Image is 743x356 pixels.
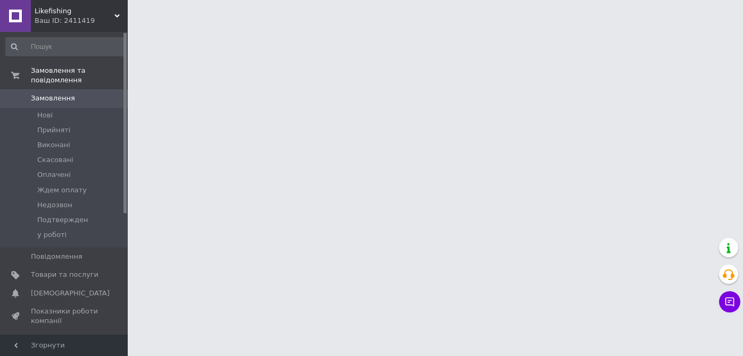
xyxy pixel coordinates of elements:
span: [DEMOGRAPHIC_DATA] [31,289,110,298]
div: Ваш ID: 2411419 [35,16,128,26]
span: Нові [37,111,53,120]
span: Показники роботи компанії [31,307,98,326]
span: Likefishing [35,6,114,16]
span: Виконані [37,140,70,150]
span: Замовлення та повідомлення [31,66,128,85]
span: Скасовані [37,155,73,165]
span: Повідомлення [31,252,82,261]
span: Замовлення [31,94,75,103]
span: у роботі [37,230,67,240]
button: Чат з покупцем [719,291,740,312]
span: Товари та послуги [31,270,98,279]
span: Подтвержден [37,215,88,225]
span: Ждем оплату [37,185,87,195]
input: Пошук [5,37,126,56]
span: Оплачені [37,170,71,180]
span: Прийняті [37,125,70,135]
span: Недозвон [37,200,72,210]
